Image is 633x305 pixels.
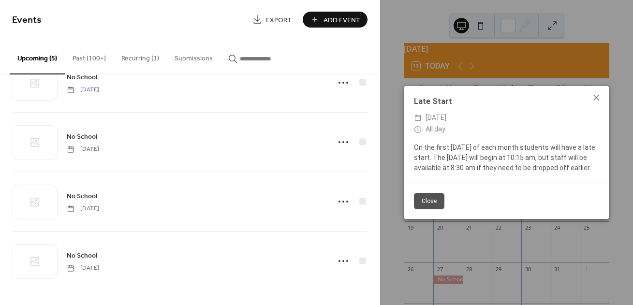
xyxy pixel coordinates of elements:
span: Add Event [324,15,360,25]
span: [DATE] [426,112,446,124]
div: ​ [414,112,422,124]
span: [DATE] [67,264,99,273]
button: Recurring (1) [114,39,167,73]
a: No School [67,250,97,261]
span: All day [426,124,445,135]
a: No School [67,190,97,202]
button: Close [414,193,444,209]
div: Late Start [404,96,609,107]
span: Export [266,15,292,25]
a: No School [67,72,97,83]
span: No School [67,251,97,261]
span: [DATE] [67,145,99,154]
span: No School [67,73,97,83]
div: ​ [414,124,422,135]
span: [DATE] [67,204,99,213]
a: Export [245,12,299,28]
span: [DATE] [67,86,99,94]
button: Upcoming (5) [10,39,65,74]
button: Past (100+) [65,39,114,73]
span: No School [67,132,97,142]
div: On the first [DATE] of each month students will have a late start. The [DATE] will begin at 10:15... [404,143,609,173]
a: No School [67,131,97,142]
span: Events [12,11,42,29]
button: Add Event [303,12,368,28]
button: Submissions [167,39,221,73]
